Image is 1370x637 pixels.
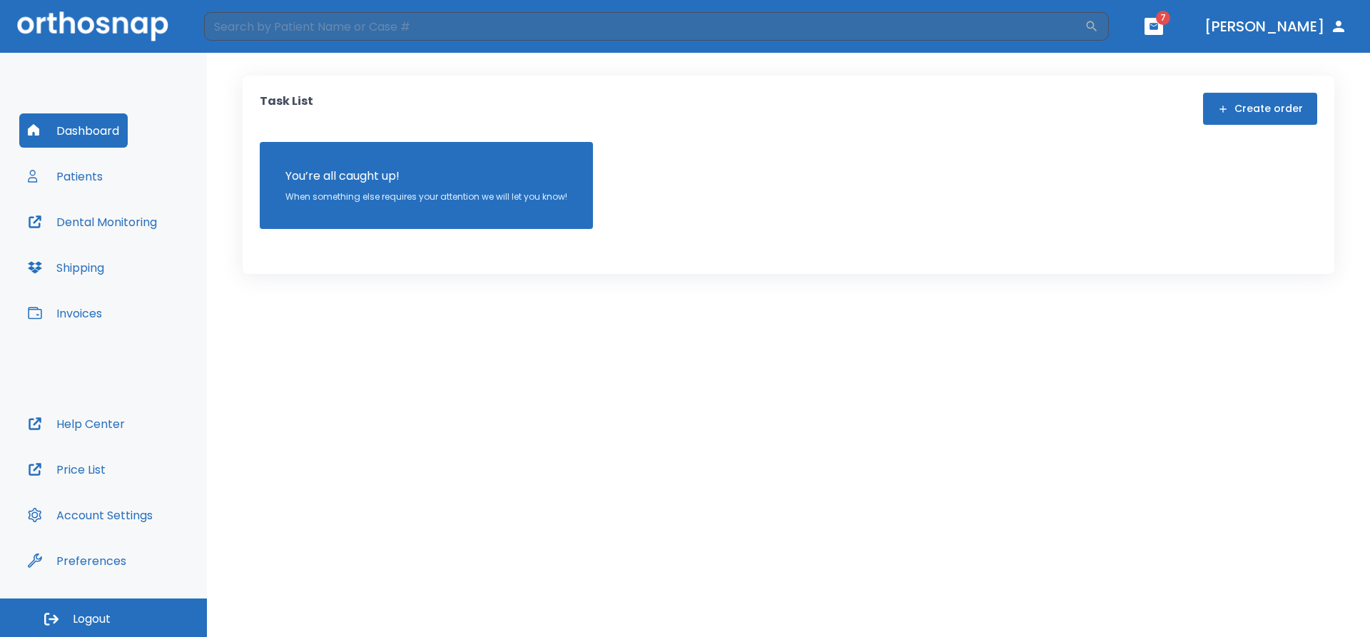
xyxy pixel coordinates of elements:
[1156,11,1170,25] span: 7
[19,250,113,285] button: Shipping
[260,93,313,125] p: Task List
[19,159,111,193] button: Patients
[19,407,133,441] button: Help Center
[19,205,166,239] button: Dental Monitoring
[1203,93,1317,125] button: Create order
[19,113,128,148] button: Dashboard
[285,168,567,185] p: You’re all caught up!
[73,611,111,627] span: Logout
[19,498,161,532] button: Account Settings
[17,11,168,41] img: Orthosnap
[1199,14,1353,39] button: [PERSON_NAME]
[204,12,1085,41] input: Search by Patient Name or Case #
[19,296,111,330] button: Invoices
[19,544,135,578] button: Preferences
[19,452,114,486] button: Price List
[285,190,567,203] p: When something else requires your attention we will let you know!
